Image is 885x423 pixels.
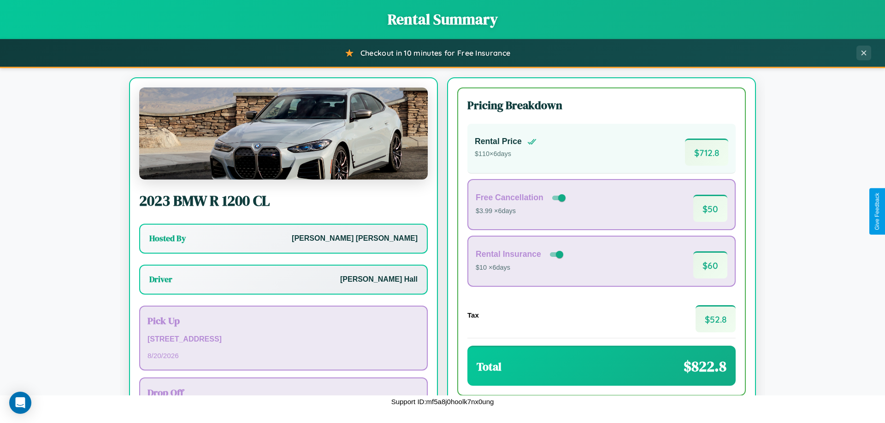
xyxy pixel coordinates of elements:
img: BMW R 1200 CL [139,87,428,180]
span: $ 50 [693,195,727,222]
span: $ 712.8 [685,139,728,166]
div: Open Intercom Messenger [9,392,31,414]
div: Give Feedback [874,193,880,230]
h2: 2023 BMW R 1200 CL [139,191,428,211]
h3: Hosted By [149,233,186,244]
p: [STREET_ADDRESS] [147,333,419,346]
h3: Drop Off [147,386,419,399]
h4: Rental Insurance [476,249,541,259]
p: $3.99 × 6 days [476,205,567,217]
h3: Pick Up [147,314,419,327]
h4: Rental Price [475,137,522,146]
p: $ 110 × 6 days [475,148,537,160]
h3: Driver [149,274,172,285]
h1: Rental Summary [9,9,876,29]
p: [PERSON_NAME] Hall [340,273,418,286]
p: $10 × 6 days [476,262,565,274]
p: 8 / 20 / 2026 [147,349,419,362]
span: $ 822.8 [684,356,726,377]
h3: Total [477,359,501,374]
h3: Pricing Breakdown [467,98,736,113]
p: [PERSON_NAME] [PERSON_NAME] [292,232,418,245]
span: $ 52.8 [696,305,736,332]
h4: Tax [467,311,479,319]
span: Checkout in 10 minutes for Free Insurance [360,48,510,58]
h4: Free Cancellation [476,193,543,203]
p: Support ID: mf5a8j0hoolk7nx0ung [391,395,494,408]
span: $ 60 [693,251,727,278]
